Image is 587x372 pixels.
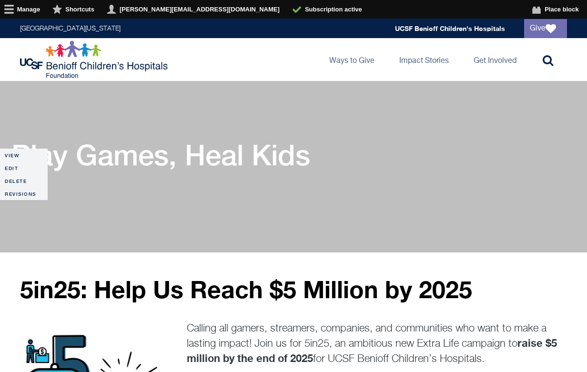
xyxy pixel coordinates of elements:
a: Give [524,19,567,38]
a: UCSF Benioff Children's Hospitals [395,24,505,32]
strong: 5in25: Help Us Reach $5 Million by 2025 [20,275,472,303]
a: Get Involved [466,38,524,81]
a: [GEOGRAPHIC_DATA][US_STATE] [20,25,121,32]
p: Calling all gamers, streamers, companies, and communities who want to make a lasting impact! Join... [187,322,567,366]
img: Logo for UCSF Benioff Children's Hospitals Foundation [20,40,170,79]
h1: Play Games, Heal Kids [11,138,310,171]
a: Ways to Give [322,38,382,81]
a: Impact Stories [392,38,456,81]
